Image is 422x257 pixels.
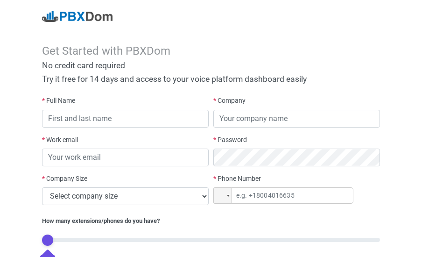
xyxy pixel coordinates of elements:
div: Get Started with PBXDom [42,44,380,58]
label: Work email [42,135,78,145]
label: Company [213,96,246,106]
label: Password [213,135,247,145]
span: No credit card required Try it free for 14 days and access to your voice platform dashboard easily [42,61,307,84]
input: Your company name [213,110,380,128]
input: e.g. +18004016635 [213,187,353,204]
label: Company Size [42,174,87,184]
label: Full Name [42,96,75,106]
div: How many extensions/phones do you have? [42,216,380,226]
input: Your work email [42,149,209,166]
input: First and last name [42,110,209,128]
label: Phone Number [213,174,261,184]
